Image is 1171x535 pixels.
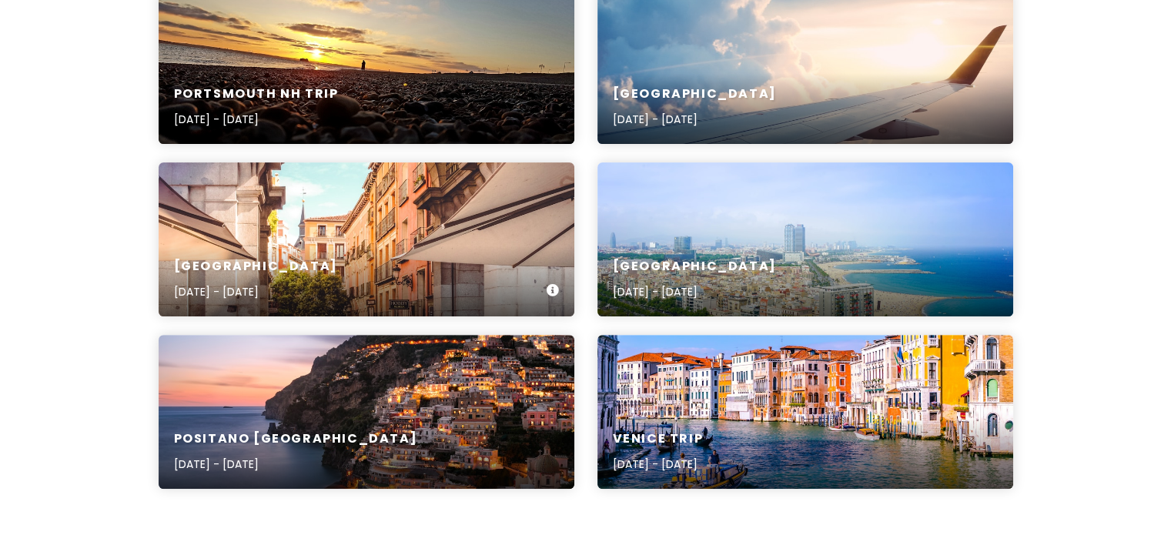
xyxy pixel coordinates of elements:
h6: Portsmouth NH Trip [174,86,339,102]
p: [DATE] - [DATE] [174,111,339,128]
h6: [GEOGRAPHIC_DATA] [613,259,777,275]
p: [DATE] - [DATE] [174,456,418,473]
h6: Positano [GEOGRAPHIC_DATA] [174,431,418,447]
a: landscape photo of a Venice canalVenice Trip[DATE] - [DATE] [597,335,1013,489]
a: bird's eyeview photo of high rise buildings[GEOGRAPHIC_DATA][DATE] - [DATE] [597,162,1013,316]
h6: Venice Trip [613,431,704,447]
h6: [GEOGRAPHIC_DATA] [174,259,338,275]
a: village buildings[GEOGRAPHIC_DATA][DATE] - [DATE] [159,162,574,316]
p: [DATE] - [DATE] [174,283,338,300]
p: [DATE] - [DATE] [613,456,704,473]
p: [DATE] - [DATE] [613,283,777,300]
h6: [GEOGRAPHIC_DATA] [613,86,777,102]
a: city buildings on mountain near body of water during daytimePositano [GEOGRAPHIC_DATA][DATE] - [D... [159,335,574,489]
p: [DATE] - [DATE] [613,111,777,128]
